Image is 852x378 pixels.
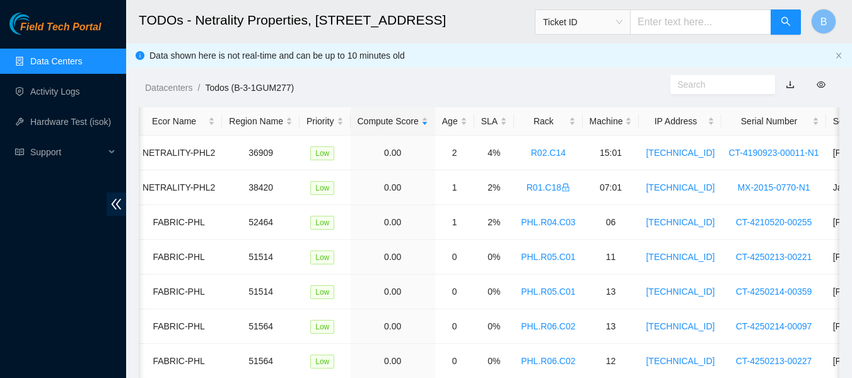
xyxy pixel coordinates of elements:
td: FABRIC-PHL [136,309,222,344]
td: 06 [583,205,639,240]
td: 11 [583,240,639,275]
a: CT-4250214-00359 [736,286,812,297]
td: 13 [583,309,639,344]
a: PHL.R04.C03 [521,217,575,227]
a: CT-4250213-00221 [736,252,812,262]
td: FABRIC-PHL [136,205,222,240]
a: CT-4250213-00227 [736,356,812,366]
span: search [781,16,791,28]
a: PHL.R05.C01 [521,286,575,297]
span: Field Tech Portal [20,21,101,33]
span: Low [310,285,334,299]
td: 4% [474,136,514,170]
td: 2 [435,136,474,170]
a: Activity Logs [30,86,80,97]
span: B [820,14,827,30]
span: double-left [107,192,126,216]
a: PHL.R06.C02 [521,321,575,331]
a: Hardware Test (isok) [30,117,111,127]
td: 51564 [222,309,300,344]
td: 0.00 [351,205,435,240]
span: Low [310,181,334,195]
td: 51514 [222,240,300,275]
a: download [786,80,795,90]
td: 0.00 [351,309,435,344]
a: R01.C18lock [527,182,570,192]
a: Todos (B-3-1GUM277) [205,83,294,93]
a: Akamai TechnologiesField Tech Portal [9,23,101,39]
td: 0.00 [351,136,435,170]
button: B [811,9,836,34]
a: [TECHNICAL_ID] [646,252,715,262]
td: 07:01 [583,170,639,205]
td: NETRALITY-PHL2 [136,136,222,170]
span: close [835,52,843,59]
td: 0 [435,309,474,344]
td: FABRIC-PHL [136,275,222,309]
td: 51514 [222,275,300,309]
button: download [776,74,804,95]
td: 2% [474,170,514,205]
span: eye [817,80,826,89]
span: Low [310,251,334,264]
span: Low [310,355,334,369]
td: 52464 [222,205,300,240]
td: 0.00 [351,275,435,309]
a: CT-4190923-00011-N1 [728,148,819,158]
span: Low [310,320,334,334]
td: 0.00 [351,240,435,275]
a: MX-2015-0770-N1 [737,182,810,192]
td: NETRALITY-PHL2 [136,170,222,205]
button: close [835,52,843,60]
td: 0% [474,309,514,344]
td: 0.00 [351,170,435,205]
a: [TECHNICAL_ID] [646,356,715,366]
span: read [15,148,24,157]
td: 0 [435,275,474,309]
a: [TECHNICAL_ID] [646,286,715,297]
td: FABRIC-PHL [136,240,222,275]
a: [TECHNICAL_ID] [646,182,715,192]
a: Data Centers [30,56,82,66]
span: Low [310,146,334,160]
td: 38420 [222,170,300,205]
td: 15:01 [583,136,639,170]
span: lock [561,183,570,192]
a: [TECHNICAL_ID] [646,217,715,227]
a: [TECHNICAL_ID] [646,321,715,331]
td: 1 [435,170,474,205]
a: PHL.R06.C02 [521,356,575,366]
img: Akamai Technologies [9,13,64,35]
span: Low [310,216,334,230]
td: 0% [474,275,514,309]
a: CT-4210520-00255 [736,217,812,227]
td: 0 [435,240,474,275]
td: 1 [435,205,474,240]
td: 13 [583,275,639,309]
button: search [771,9,801,35]
td: 0% [474,240,514,275]
span: Ticket ID [543,13,622,32]
td: 36909 [222,136,300,170]
a: Datacenters [145,83,192,93]
td: 2% [474,205,514,240]
input: Enter text here... [630,9,771,35]
span: Support [30,139,105,165]
span: / [197,83,200,93]
input: Search [677,78,758,92]
a: CT-4250214-00097 [736,321,812,331]
a: PHL.R05.C01 [521,252,575,262]
a: [TECHNICAL_ID] [646,148,715,158]
a: R02.C14 [531,148,566,158]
